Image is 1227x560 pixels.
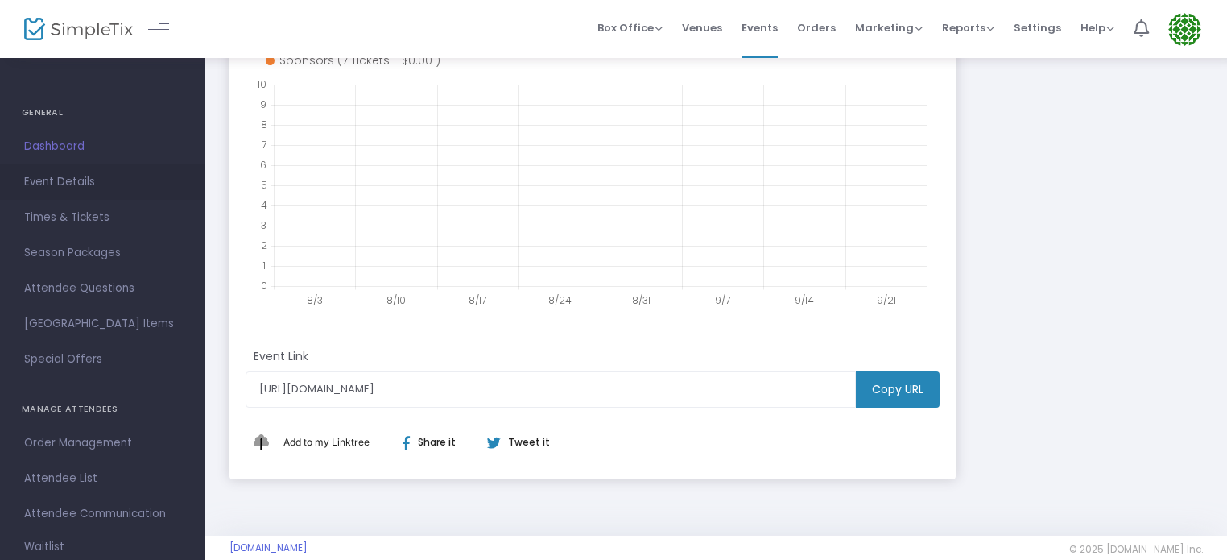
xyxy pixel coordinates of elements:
span: Attendee Communication [24,504,181,525]
span: [GEOGRAPHIC_DATA] Items [24,313,181,334]
span: Dashboard [24,136,181,157]
text: 9/14 [795,293,814,307]
img: linktree [254,434,279,450]
text: 8/31 [632,293,651,307]
text: 0 [261,279,267,292]
span: Event Details [24,172,181,193]
text: 5 [261,178,267,192]
span: Venues [682,7,722,48]
text: 10 [257,77,266,91]
span: Attendee List [24,468,181,489]
text: 8/3 [307,293,323,307]
span: Times & Tickets [24,207,181,228]
span: Order Management [24,433,181,454]
span: Waitlist [24,539,64,555]
text: 1 [262,259,266,272]
span: Box Office [597,20,663,35]
span: Help [1080,20,1114,35]
text: 9 [260,97,266,111]
text: 8/17 [469,293,486,307]
span: Season Packages [24,243,181,263]
span: Events [742,7,778,48]
button: Add This to My Linktree [279,423,374,462]
span: Marketing [855,20,923,35]
text: 8/10 [386,293,406,307]
text: 9/21 [877,293,896,307]
h4: GENERAL [22,97,184,129]
text: 7 [262,138,266,151]
span: Attendee Questions [24,278,181,299]
span: Settings [1014,7,1061,48]
text: 2 [261,239,267,252]
text: 9/7 [715,293,730,307]
text: 8/24 [548,293,572,307]
a: [DOMAIN_NAME] [229,541,308,554]
span: Reports [942,20,994,35]
text: 8 [261,118,267,131]
div: Tweet it [471,435,558,450]
span: Special Offers [24,349,181,370]
div: Share it [386,435,486,450]
text: 4 [261,198,267,212]
m-button: Copy URL [856,371,940,408]
text: 6 [260,158,266,172]
span: Add to my Linktree [283,436,370,448]
span: Orders [797,7,836,48]
m-panel-subtitle: Event Link [254,348,308,365]
h4: MANAGE ATTENDEES [22,393,184,425]
span: © 2025 [DOMAIN_NAME] Inc. [1069,543,1203,556]
text: 3 [261,218,266,232]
